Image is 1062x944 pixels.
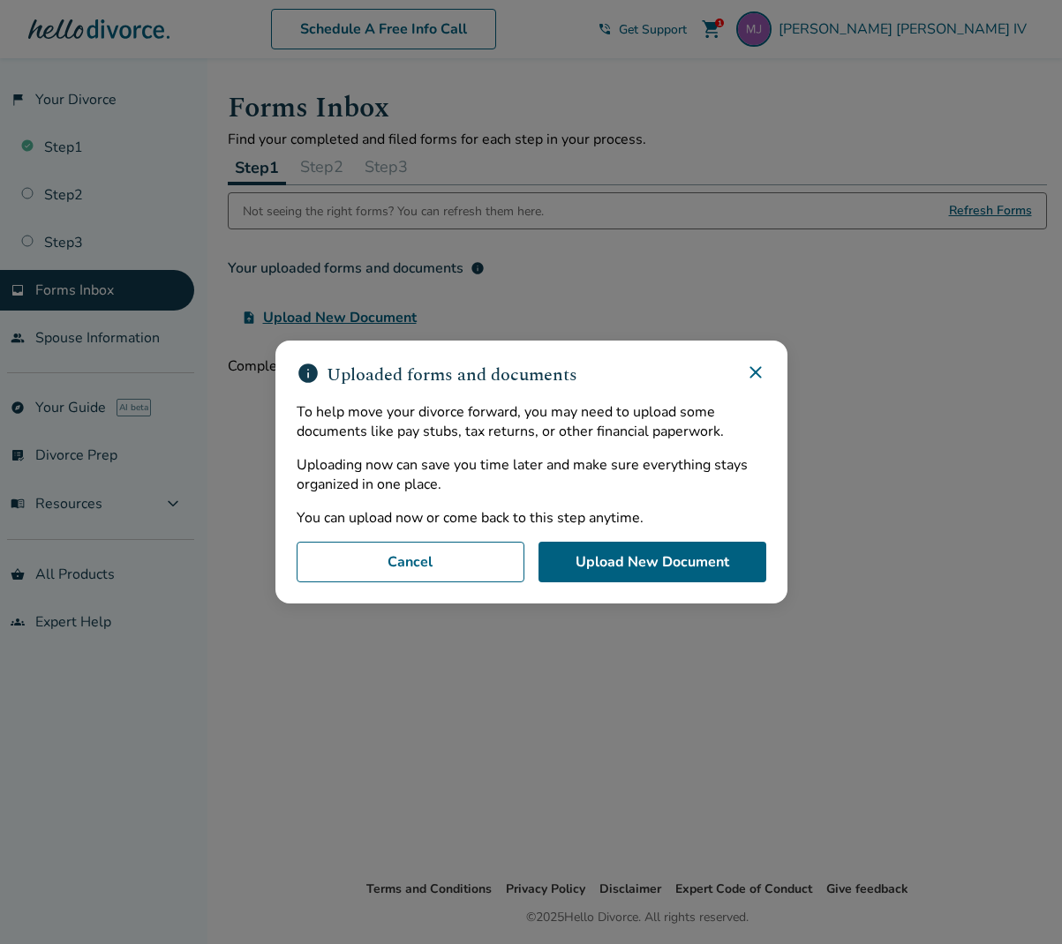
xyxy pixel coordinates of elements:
[297,508,766,528] p: You can upload now or come back to this step anytime.
[297,362,577,388] h3: Uploaded forms and documents
[297,362,320,388] span: info
[974,859,1062,944] iframe: Chat Widget
[539,542,766,582] button: Upload New Document
[297,402,766,441] p: To help move your divorce forward, you may need to upload some documents like pay stubs, tax retu...
[297,455,766,494] p: Uploading now can save you time later and make sure everything stays organized in one place.
[297,542,524,582] button: Cancel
